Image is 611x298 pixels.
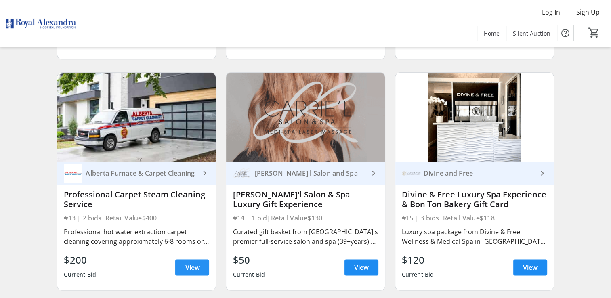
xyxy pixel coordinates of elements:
[420,169,538,177] div: Divine and Free
[538,168,547,178] mat-icon: keyboard_arrow_right
[226,162,384,185] a: Carrie'l Salon and Spa[PERSON_NAME]'l Salon and Spa
[57,73,216,162] img: Professional Carpet Steam Cleaning Service
[233,267,265,282] div: Current Bid
[395,162,554,185] a: Divine and FreeDivine and Free
[402,212,547,224] div: #15 | 3 bids | Retail Value $118
[484,29,500,38] span: Home
[402,190,547,209] div: Divine & Free Luxury Spa Experience & Bon Ton Bakery Gift Card
[82,169,199,177] div: Alberta Furnace & Carpet Cleaning
[587,25,601,40] button: Cart
[542,7,560,17] span: Log In
[251,169,368,177] div: [PERSON_NAME]'l Salon and Spa
[513,259,547,275] a: View
[402,267,434,282] div: Current Bid
[57,162,216,185] a: Alberta Furnace & Carpet CleaningAlberta Furnace & Carpet Cleaning
[175,259,209,275] a: View
[557,25,573,41] button: Help
[233,212,378,224] div: #14 | 1 bid | Retail Value $130
[64,190,209,209] div: Professional Carpet Steam Cleaning Service
[64,267,96,282] div: Current Bid
[395,73,554,162] img: Divine & Free Luxury Spa Experience & Bon Ton Bakery Gift Card
[233,253,265,267] div: $50
[402,227,547,246] div: Luxury spa package from Divine & Free Wellness & Medical Spa in [GEOGRAPHIC_DATA][PERSON_NAME] fe...
[64,253,96,267] div: $200
[233,227,378,246] div: Curated gift basket from [GEOGRAPHIC_DATA]'s premier full-service salon and spa (39+years). Inclu...
[199,168,209,178] mat-icon: keyboard_arrow_right
[570,6,606,19] button: Sign Up
[402,164,420,183] img: Divine and Free
[226,73,384,162] img: Carrie'l Salon & Spa Luxury Gift Experience
[5,3,77,44] img: Royal Alexandra Hospital Foundation's Logo
[64,164,82,183] img: Alberta Furnace & Carpet Cleaning
[477,26,506,41] a: Home
[535,6,567,19] button: Log In
[64,212,209,224] div: #13 | 2 bids | Retail Value $400
[64,227,209,246] div: Professional hot water extraction carpet cleaning covering approximately 6-8 rooms or equivalent ...
[185,262,199,272] span: View
[369,168,378,178] mat-icon: keyboard_arrow_right
[506,26,557,41] a: Silent Auction
[513,29,550,38] span: Silent Auction
[344,259,378,275] a: View
[576,7,600,17] span: Sign Up
[523,262,538,272] span: View
[354,262,369,272] span: View
[402,253,434,267] div: $120
[233,190,378,209] div: [PERSON_NAME]'l Salon & Spa Luxury Gift Experience
[233,164,251,183] img: Carrie'l Salon and Spa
